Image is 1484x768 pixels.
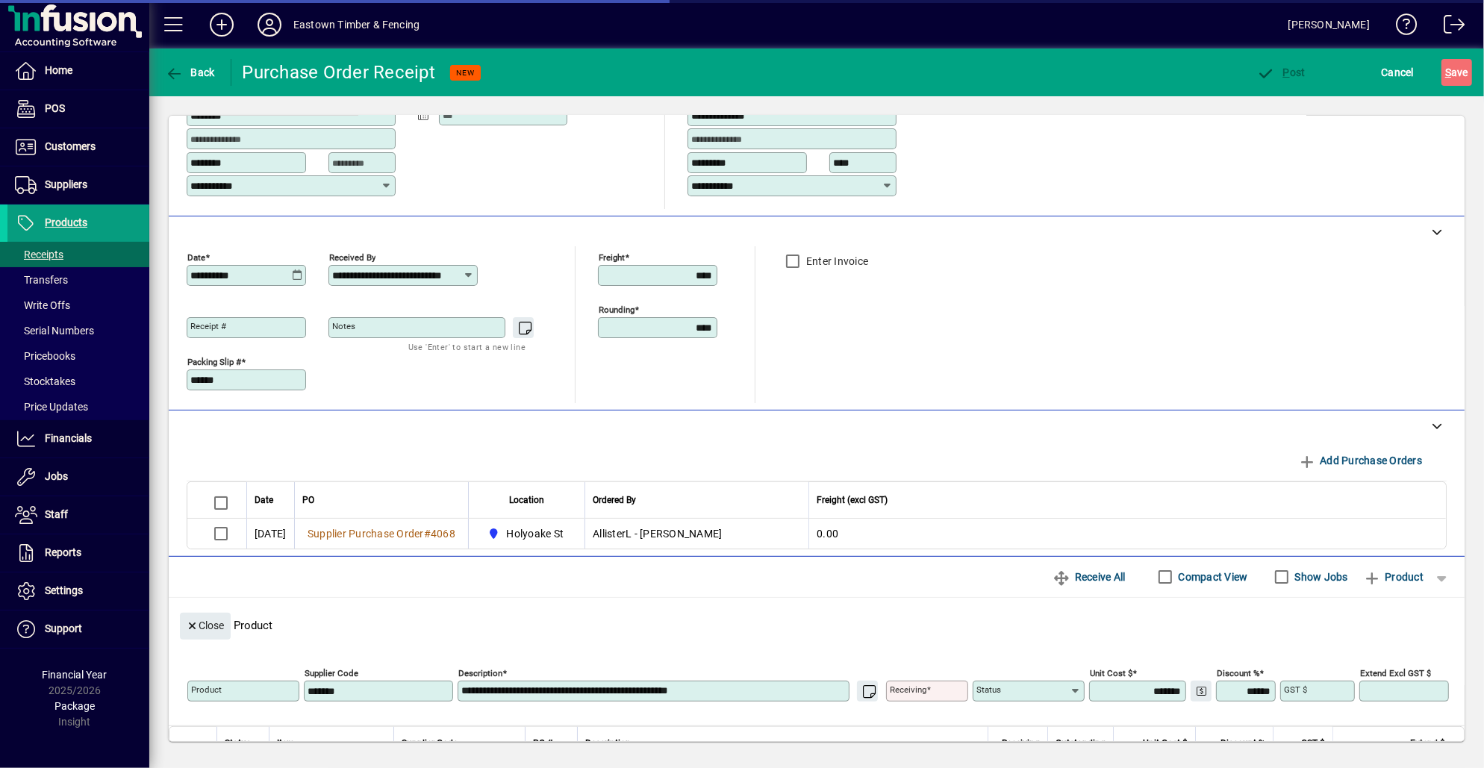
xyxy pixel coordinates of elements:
label: Enter Invoice [803,254,868,269]
span: Extend $ [1410,735,1445,752]
div: Ordered By [593,492,801,508]
span: Receiving [1002,735,1040,752]
span: Supplier Code [402,735,458,752]
span: Unit Cost $ [1143,735,1188,752]
a: Home [7,52,149,90]
span: Price Updates [15,401,88,413]
span: Cancel [1382,60,1415,84]
a: Write Offs [7,293,149,318]
mat-label: Date [187,252,205,262]
div: Product [169,598,1465,643]
a: Staff [7,496,149,534]
a: Customers [7,128,149,166]
span: Products [45,216,87,228]
button: Change Price Levels [1191,681,1212,702]
mat-label: Freight [599,252,625,262]
button: Cancel [1378,59,1418,86]
a: POS [7,90,149,128]
button: Add [198,11,246,38]
span: Home [45,64,72,76]
span: Receive All [1053,565,1125,589]
mat-label: Receiving [890,684,926,695]
span: Back [165,66,215,78]
button: Back [161,59,219,86]
mat-label: Received by [329,252,375,262]
a: Reports [7,534,149,572]
a: Settings [7,572,149,610]
span: Supplier Purchase Order [308,528,424,540]
span: PO # [533,735,552,752]
span: Settings [45,584,83,596]
span: Add Purchase Orders [1298,449,1422,472]
span: Discount % [1220,735,1265,752]
a: Stocktakes [7,369,149,394]
div: Date [255,492,287,508]
span: Suppliers [45,178,87,190]
div: Freight (excl GST) [817,492,1427,508]
mat-label: Notes [332,321,355,331]
mat-label: Extend excl GST $ [1360,667,1431,678]
span: 4068 [431,528,455,540]
div: PO [302,492,461,508]
label: Show Jobs [1292,569,1348,584]
app-page-header-button: Back [149,59,231,86]
span: Write Offs [15,299,70,311]
mat-label: Description [458,667,502,678]
div: Eastown Timber & Fencing [293,13,420,37]
span: Holyoake St [507,526,564,541]
span: Customers [45,140,96,152]
span: Location [509,492,544,508]
span: ost [1257,66,1306,78]
a: Price Updates [7,394,149,419]
div: [PERSON_NAME] [1288,13,1370,37]
a: Pricebooks [7,343,149,369]
span: Date [255,492,273,508]
mat-label: GST $ [1284,684,1307,695]
mat-label: Discount % [1217,667,1259,678]
span: Serial Numbers [15,325,94,337]
mat-label: Product [191,684,222,695]
td: AllisterL - [PERSON_NAME] [584,519,808,549]
span: POS [45,102,65,114]
span: Transfers [15,274,68,286]
div: Purchase Order Receipt [243,60,436,84]
span: GST $ [1301,735,1325,752]
label: Compact View [1176,569,1248,584]
button: Post [1253,59,1309,86]
a: Logout [1432,3,1465,51]
a: Financials [7,420,149,458]
span: S [1445,66,1451,78]
span: Pricebooks [15,350,75,362]
span: Package [54,700,95,712]
span: Freight (excl GST) [817,492,888,508]
span: ave [1445,60,1468,84]
span: Description [585,735,631,752]
span: NEW [456,68,475,78]
a: Transfers [7,267,149,293]
mat-label: Supplier Code [305,667,358,678]
a: Serial Numbers [7,318,149,343]
span: Financials [45,432,92,444]
span: Staff [45,508,68,520]
a: Receipts [7,242,149,267]
span: # [424,528,431,540]
span: Receipts [15,249,63,260]
td: [DATE] [246,519,294,549]
app-page-header-button: Close [176,618,234,631]
mat-hint: Use 'Enter' to start a new line [408,338,526,355]
a: Knowledge Base [1385,3,1418,51]
a: Support [7,611,149,648]
mat-label: Packing Slip # [187,356,241,366]
span: Stocktakes [15,375,75,387]
span: Support [45,622,82,634]
span: Status [225,735,251,752]
span: Jobs [45,470,68,482]
span: P [1283,66,1290,78]
span: Financial Year [43,669,107,681]
span: Ordered By [593,492,636,508]
button: Save [1441,59,1472,86]
a: Jobs [7,458,149,496]
button: Add Purchase Orders [1292,447,1428,474]
button: Profile [246,11,293,38]
mat-label: Unit Cost $ [1090,667,1132,678]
